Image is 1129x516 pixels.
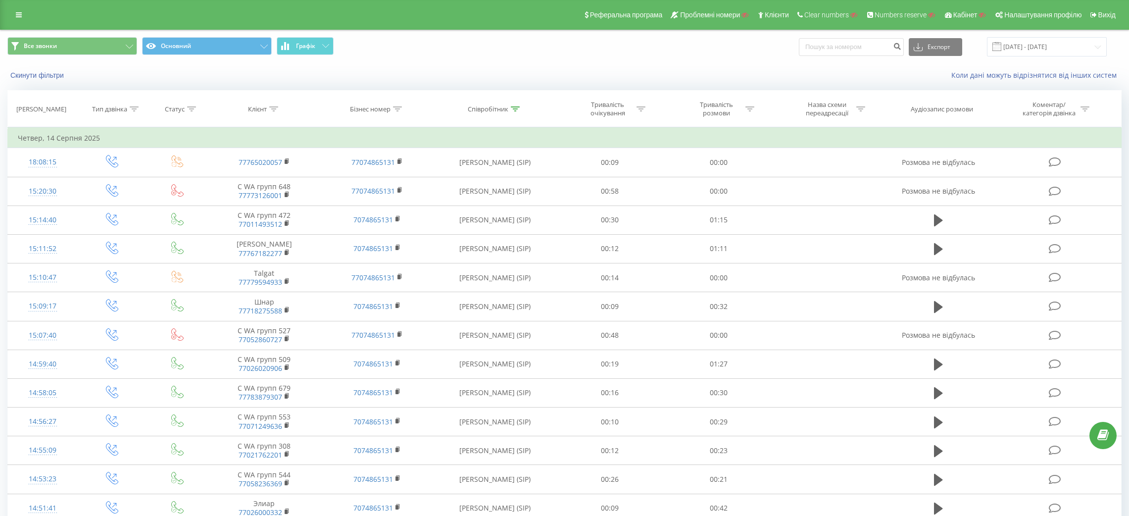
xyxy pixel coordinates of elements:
[18,268,67,287] div: 15:10:47
[556,436,665,465] td: 00:12
[434,177,556,206] td: [PERSON_NAME] (SIP)
[353,388,393,397] a: 7074865131
[556,177,665,206] td: 00:58
[434,206,556,234] td: [PERSON_NAME] (SIP)
[434,465,556,494] td: [PERSON_NAME] (SIP)
[664,292,773,321] td: 00:32
[18,210,67,230] div: 15:14:40
[353,244,393,253] a: 7074865131
[581,101,634,117] div: Тривалість очікування
[208,234,321,263] td: [PERSON_NAME]
[801,101,854,117] div: Назва схеми переадресації
[690,101,743,117] div: Тривалість розмови
[165,105,185,113] div: Статус
[799,38,904,56] input: Пошук за номером
[664,234,773,263] td: 01:11
[239,157,282,167] a: 77765020057
[18,153,67,172] div: 18:08:15
[680,11,740,19] span: Проблемні номери
[248,105,267,113] div: Клієнт
[1004,11,1081,19] span: Налаштування профілю
[92,105,127,113] div: Тип дзвінка
[18,469,67,489] div: 14:53:23
[18,355,67,374] div: 14:59:40
[7,37,137,55] button: Все звонки
[556,378,665,407] td: 00:16
[902,330,975,340] span: Розмова не відбулась
[208,177,321,206] td: С WA групп 648
[664,465,773,494] td: 00:21
[664,378,773,407] td: 00:30
[1020,101,1078,117] div: Коментар/категорія дзвінка
[664,177,773,206] td: 00:00
[664,206,773,234] td: 01:15
[239,450,282,460] a: 77021762201
[875,11,927,19] span: Numbers reserve
[353,215,393,224] a: 7074865131
[239,479,282,488] a: 77058236369
[556,206,665,234] td: 00:30
[208,292,321,321] td: Шнар
[18,297,67,316] div: 15:09:17
[353,359,393,368] a: 7074865131
[239,421,282,431] a: 77071249636
[353,302,393,311] a: 7074865131
[664,148,773,177] td: 00:00
[208,436,321,465] td: С WA групп 308
[664,350,773,378] td: 01:27
[350,105,391,113] div: Бізнес номер
[353,474,393,484] a: 7074865131
[556,263,665,292] td: 00:14
[239,335,282,344] a: 77052860727
[664,436,773,465] td: 00:23
[434,148,556,177] td: [PERSON_NAME] (SIP)
[902,157,975,167] span: Розмова не відбулась
[353,503,393,513] a: 7074865131
[208,465,321,494] td: С WA групп 544
[951,70,1122,80] a: Коли дані можуть відрізнятися вiд інших систем
[18,383,67,403] div: 14:58:05
[208,321,321,350] td: С WA групп 527
[804,11,849,19] span: Clear numbers
[556,350,665,378] td: 00:19
[556,321,665,350] td: 00:48
[239,363,282,373] a: 77026020906
[277,37,334,55] button: Графік
[765,11,789,19] span: Клієнти
[434,378,556,407] td: [PERSON_NAME] (SIP)
[434,436,556,465] td: [PERSON_NAME] (SIP)
[590,11,663,19] span: Реферальна програма
[902,186,975,196] span: Розмова не відбулась
[434,350,556,378] td: [PERSON_NAME] (SIP)
[1098,11,1116,19] span: Вихід
[7,71,69,80] button: Скинути фільтри
[556,148,665,177] td: 00:09
[911,105,973,113] div: Аудіозапис розмови
[18,326,67,345] div: 15:07:40
[239,277,282,287] a: 77779594933
[351,157,395,167] a: 77074865131
[208,263,321,292] td: Talgat
[909,38,962,56] button: Експорт
[468,105,508,113] div: Співробітник
[434,234,556,263] td: [PERSON_NAME] (SIP)
[208,408,321,436] td: С WA групп 553
[434,408,556,436] td: [PERSON_NAME] (SIP)
[239,191,282,200] a: 77773126001
[434,292,556,321] td: [PERSON_NAME] (SIP)
[239,306,282,315] a: 77718275588
[556,408,665,436] td: 00:10
[351,330,395,340] a: 77074865131
[18,441,67,460] div: 14:55:09
[351,186,395,196] a: 77074865131
[556,292,665,321] td: 00:09
[353,446,393,455] a: 7074865131
[296,43,315,50] span: Графік
[208,206,321,234] td: С WA групп 472
[434,321,556,350] td: [PERSON_NAME] (SIP)
[24,42,57,50] span: Все звонки
[664,321,773,350] td: 00:00
[142,37,272,55] button: Основний
[239,249,282,258] a: 77767182277
[664,263,773,292] td: 00:00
